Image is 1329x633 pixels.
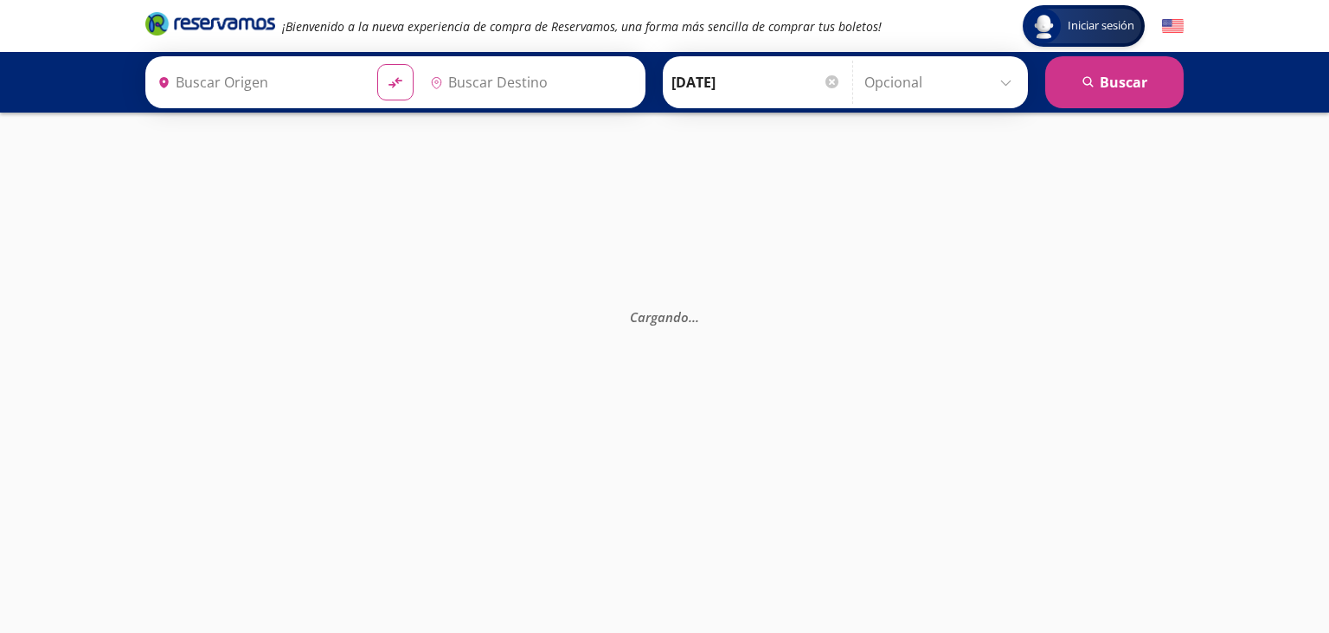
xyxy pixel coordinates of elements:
input: Elegir Fecha [671,61,841,104]
input: Buscar Destino [423,61,636,104]
span: Iniciar sesión [1061,17,1141,35]
input: Opcional [864,61,1019,104]
i: Brand Logo [145,10,275,36]
em: ¡Bienvenido a la nueva experiencia de compra de Reservamos, una forma más sencilla de comprar tus... [282,18,882,35]
button: English [1162,16,1184,37]
span: . [689,307,692,325]
iframe: Messagebird Livechat Widget [1229,533,1312,616]
span: . [696,307,699,325]
span: . [692,307,696,325]
em: Cargando [630,307,699,325]
a: Brand Logo [145,10,275,42]
button: Buscar [1045,56,1184,108]
input: Buscar Origen [151,61,363,104]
